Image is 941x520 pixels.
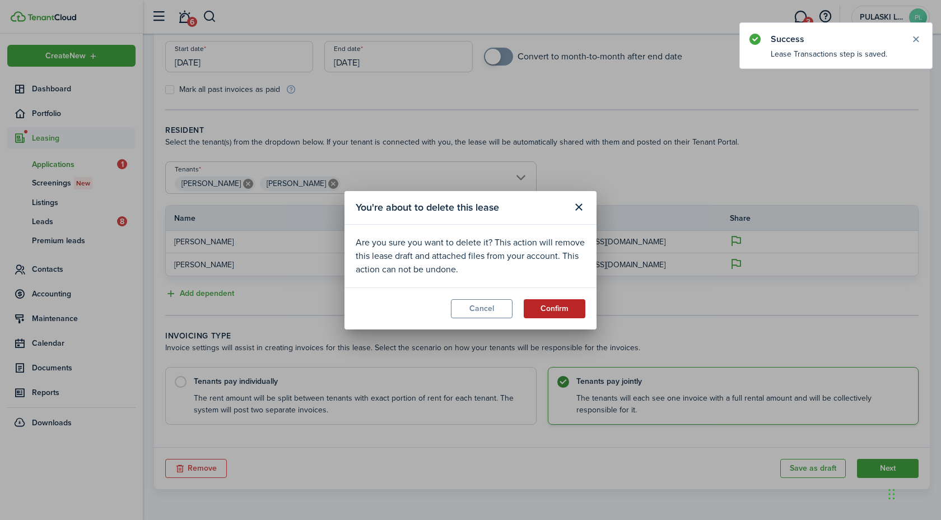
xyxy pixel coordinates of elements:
[524,299,585,318] button: Confirm
[356,236,585,276] div: Are you sure you want to delete it? This action will remove this lease draft and attached files f...
[885,466,941,520] iframe: Chat Widget
[569,198,588,217] button: Close modal
[356,200,499,215] span: You're about to delete this lease
[771,32,900,46] notify-title: Success
[908,31,924,47] button: Close notify
[451,299,513,318] button: Cancel
[888,477,895,511] div: Drag
[740,48,932,68] notify-body: Lease Transactions step is saved.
